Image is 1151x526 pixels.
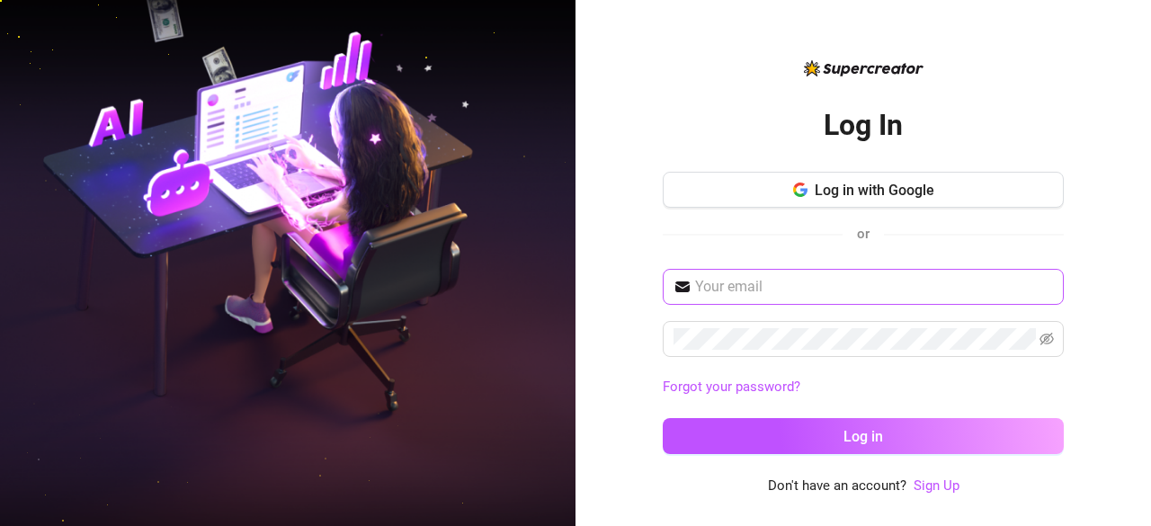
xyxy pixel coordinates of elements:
button: Log in [663,418,1064,454]
img: logo-BBDzfeDw.svg [804,60,923,76]
a: Sign Up [914,477,959,494]
span: Don't have an account? [768,476,906,497]
span: eye-invisible [1039,332,1054,346]
span: or [857,226,870,242]
a: Forgot your password? [663,377,1064,398]
a: Forgot your password? [663,379,800,395]
h2: Log In [824,107,903,144]
input: Your email [695,276,1053,298]
button: Log in with Google [663,172,1064,208]
span: Log in with Google [815,182,934,199]
a: Sign Up [914,476,959,497]
span: Log in [843,428,883,445]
